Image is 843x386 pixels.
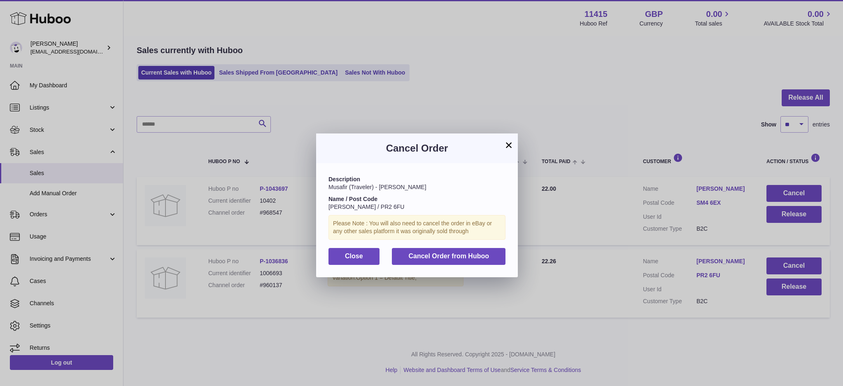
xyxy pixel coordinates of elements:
strong: Description [328,176,360,182]
h3: Cancel Order [328,142,505,155]
span: [PERSON_NAME] / PR2 6FU [328,204,404,210]
div: Please Note : You will also need to cancel the order in eBay or any other sales platform it was o... [328,215,505,240]
strong: Name / Post Code [328,196,377,202]
span: Close [345,253,363,260]
span: Musafir (Traveler) - [PERSON_NAME] [328,184,426,190]
span: Cancel Order from Huboo [408,253,489,260]
button: Cancel Order from Huboo [392,248,505,265]
button: × [504,140,514,150]
button: Close [328,248,380,265]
